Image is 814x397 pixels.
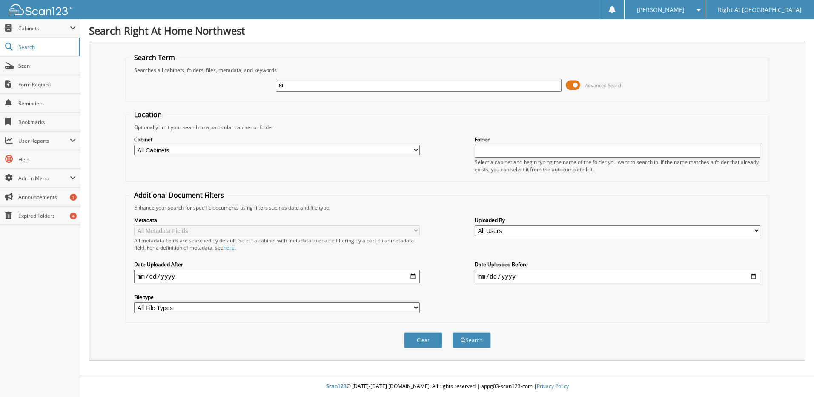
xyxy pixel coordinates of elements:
[134,237,420,251] div: All metadata fields are searched by default. Select a cabinet with metadata to enable filtering b...
[18,100,76,107] span: Reminders
[18,175,70,182] span: Admin Menu
[326,383,347,390] span: Scan123
[475,270,760,283] input: end
[130,66,765,74] div: Searches all cabinets, folders, files, metadata, and keywords
[130,124,765,131] div: Optionally limit your search to a particular cabinet or folder
[9,4,72,15] img: scan123-logo-white.svg
[70,194,77,201] div: 1
[70,213,77,219] div: 4
[134,293,420,301] label: File type
[130,53,179,62] legend: Search Term
[130,190,228,200] legend: Additional Document Filters
[224,244,235,251] a: here
[134,261,420,268] label: Date Uploaded After
[637,7,685,12] span: [PERSON_NAME]
[134,216,420,224] label: Metadata
[18,43,75,51] span: Search
[80,376,814,397] div: © [DATE]-[DATE] [DOMAIN_NAME]. All rights reserved | appg03-scan123-com |
[404,332,442,348] button: Clear
[130,110,166,119] legend: Location
[537,383,569,390] a: Privacy Policy
[18,156,76,163] span: Help
[453,332,491,348] button: Search
[18,137,70,144] span: User Reports
[18,118,76,126] span: Bookmarks
[18,212,76,219] span: Expired Folders
[771,356,814,397] iframe: Chat Widget
[475,136,760,143] label: Folder
[134,270,420,283] input: start
[134,136,420,143] label: Cabinet
[18,81,76,88] span: Form Request
[130,204,765,211] div: Enhance your search for specific documents using filters such as date and file type.
[585,82,623,89] span: Advanced Search
[18,193,76,201] span: Announcements
[475,216,760,224] label: Uploaded By
[475,158,760,173] div: Select a cabinet and begin typing the name of the folder you want to search in. If the name match...
[718,7,802,12] span: Right At [GEOGRAPHIC_DATA]
[475,261,760,268] label: Date Uploaded Before
[18,25,70,32] span: Cabinets
[89,23,805,37] h1: Search Right At Home Northwest
[18,62,76,69] span: Scan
